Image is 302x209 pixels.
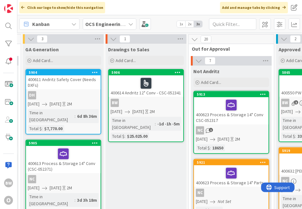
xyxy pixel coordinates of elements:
span: Support [13,1,29,9]
div: 5921 [194,160,269,165]
div: O [4,196,13,205]
span: [DATE] [281,108,293,115]
span: Add Card... [33,58,53,63]
div: 2M [67,185,72,191]
span: 1x [177,21,185,27]
div: 400613 Process & Storage 14" Conv (CSC-052371) [26,146,100,173]
span: Approved [279,46,300,53]
div: 5905 [29,141,100,145]
a: 5906400614 Andritz 12" Conv - CSC-052341BW[DATE][DATE]2MTime in [GEOGRAPHIC_DATA]:-1d -1h -5mTota... [108,69,184,142]
span: 20 [201,35,211,43]
div: 400614 Andritz 12" Conv - CSC-052341 [109,75,183,97]
span: : [124,133,125,140]
input: Quick Filter... [209,18,257,30]
div: 5905 [26,140,100,146]
a: 5904400611 Andritz Safety Cover (Needs DXFs)DH[DATE][DATE]2MTime in [GEOGRAPHIC_DATA]:6d 8h 36mTo... [25,69,101,135]
div: Total $ [196,144,210,151]
span: Add Card... [116,58,136,63]
div: Total $ [28,125,42,132]
div: 5921400623 Process & Storage 14" Parts [194,160,269,187]
span: 3x [194,21,202,27]
div: 5905400613 Process & Storage 14" Conv (CSC-052371) [26,140,100,173]
div: 2M [235,136,240,142]
i: Not Set [218,199,231,204]
span: : [155,120,156,127]
span: [DATE] [50,101,61,107]
span: Add Card... [201,79,221,85]
span: [DATE] [28,101,39,107]
div: Add and manage tabs by clicking [220,2,288,13]
span: : [295,133,296,140]
img: Visit kanbanzone.com [4,4,13,13]
div: BW [109,99,183,107]
span: Out for Approval [192,46,266,52]
span: 1 [119,35,130,43]
div: 2M [67,101,72,107]
span: : [210,144,211,151]
div: NC [196,189,204,197]
span: Kanban [32,20,50,28]
span: [DATE] [196,136,208,142]
span: Not Andritz [193,68,220,74]
span: 2x [185,21,194,27]
span: 7 [205,57,215,65]
div: 3d 3h 18m [75,197,99,204]
div: Time in [GEOGRAPHIC_DATA] [28,193,75,207]
span: [DATE] [218,136,229,142]
a: 5913400623 Process & Storage 14" Conv CSC-052317NC[DATE][DATE]2MTotal $:18650 [193,91,269,154]
div: $25.025.00 [125,133,149,140]
span: 2 [290,35,301,43]
span: Drawings to Sales [108,46,149,53]
span: [DATE] [50,185,61,191]
div: DH [26,91,100,99]
span: : [75,197,75,204]
div: 5913400623 Process & Storage 14" Conv CSC-052317 [194,92,269,124]
b: OCS Engineering Department [86,21,153,27]
div: Total $ [111,133,124,140]
div: 18650 [211,144,225,151]
div: 5906400614 Andritz 12" Conv - CSC-052341 [109,70,183,97]
span: GA Generation [25,46,59,53]
span: [DATE] [196,198,208,205]
div: 5904400611 Andritz Safety Cover (Needs DXFs) [26,70,100,89]
div: 5906 [112,70,183,75]
div: $7,770.00 [43,125,64,132]
div: -1d -1h -5m [156,120,181,127]
div: 5904 [29,70,100,75]
div: 400623 Process & Storage 14" Conv CSC-052317 [194,97,269,124]
span: [DATE] [111,108,122,115]
span: : [42,125,43,132]
div: NC [26,175,100,183]
div: BW [281,99,289,107]
div: 2M [149,108,155,115]
div: Click our logo to show/hide this navigation [19,2,105,13]
div: NC [281,177,289,185]
span: [DATE] [132,108,144,115]
div: 6d 8h 36m [75,113,99,120]
div: DH [28,91,36,99]
div: 5921 [197,160,269,165]
div: 5906 [109,70,183,75]
div: BW [111,99,119,107]
div: NC [28,175,36,183]
div: NC [196,126,204,135]
div: BW [4,179,13,187]
div: 5913 [194,92,269,97]
div: 5913 [197,92,269,97]
span: : [75,113,75,120]
span: 3 [37,35,47,43]
span: 5 [294,100,298,104]
span: 1 [209,128,213,132]
div: 5904 [26,70,100,75]
div: Time in [GEOGRAPHIC_DATA] [111,117,155,131]
div: Time in [GEOGRAPHIC_DATA] [28,109,75,123]
div: NC [194,126,269,135]
div: NC [194,189,269,197]
div: 400623 Process & Storage 14" Parts [194,165,269,187]
div: Total $ [281,133,295,140]
div: 400611 Andritz Safety Cover (Needs DXFs) [26,75,100,89]
span: [DATE] [28,185,39,191]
